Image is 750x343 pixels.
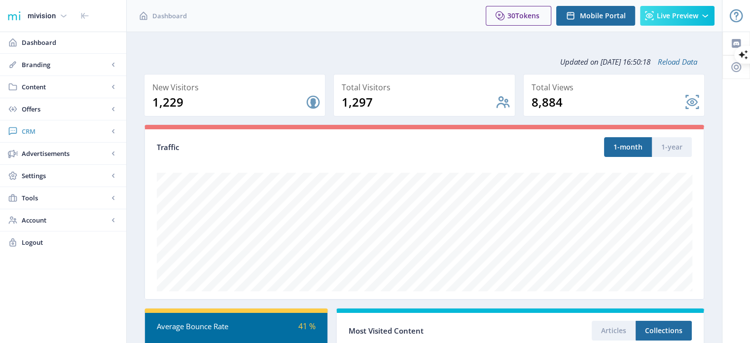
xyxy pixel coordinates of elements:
span: Settings [22,171,108,181]
span: Account [22,215,108,225]
span: Content [22,82,108,92]
div: Most Visited Content [349,323,520,339]
span: Branding [22,60,108,70]
div: Traffic [157,142,425,153]
button: Live Preview [640,6,714,26]
span: Tools [22,193,108,203]
span: CRM [22,126,108,136]
button: Articles [592,321,636,341]
img: 1f20cf2a-1a19-485c-ac21-848c7d04f45b.png [6,8,22,24]
span: Dashboard [22,38,118,47]
span: Offers [22,104,108,114]
button: Collections [636,321,692,341]
span: Mobile Portal [580,12,626,20]
div: 1,297 [342,94,495,110]
div: New Visitors [152,80,321,94]
div: Updated on [DATE] 16:50:18 [144,49,705,74]
span: Logout [22,237,118,247]
button: 1-month [604,137,652,157]
span: Tokens [515,11,539,20]
button: 1-year [652,137,692,157]
div: mivision [28,5,56,27]
button: 30Tokens [486,6,551,26]
span: 41 % [298,321,316,332]
button: Mobile Portal [556,6,635,26]
div: Total Visitors [342,80,510,94]
div: Average Bounce Rate [157,321,236,332]
div: Total Views [532,80,700,94]
div: 1,229 [152,94,305,110]
span: Live Preview [657,12,698,20]
span: Dashboard [152,11,187,21]
span: Advertisements [22,149,108,158]
div: 8,884 [532,94,684,110]
a: Reload Data [650,57,697,67]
